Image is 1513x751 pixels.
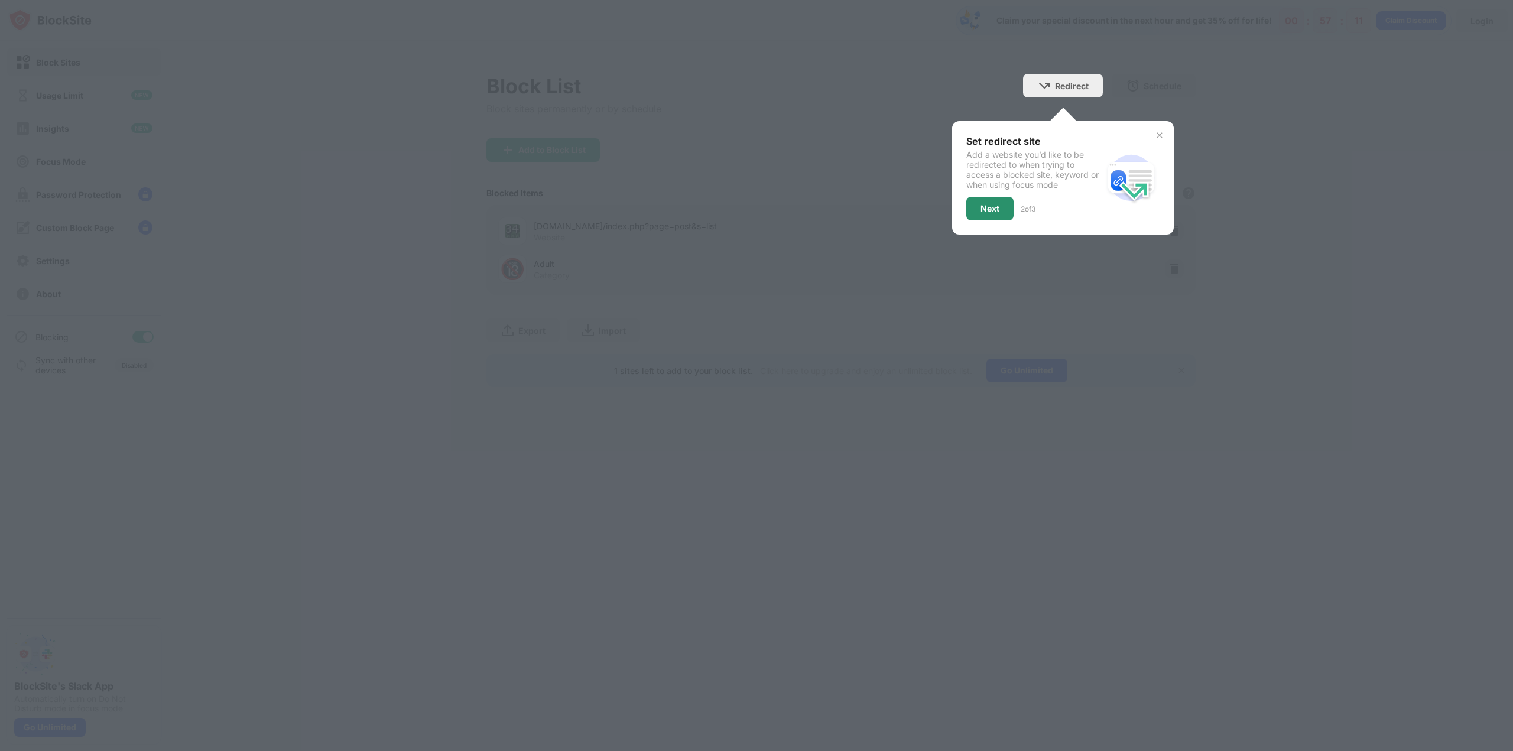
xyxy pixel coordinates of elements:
img: x-button.svg [1155,131,1164,140]
div: Add a website you’d like to be redirected to when trying to access a blocked site, keyword or whe... [966,149,1103,190]
div: Set redirect site [966,135,1103,147]
img: redirect.svg [1103,149,1160,206]
div: Redirect [1055,81,1089,91]
div: Next [980,204,999,213]
div: 2 of 3 [1021,204,1035,213]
